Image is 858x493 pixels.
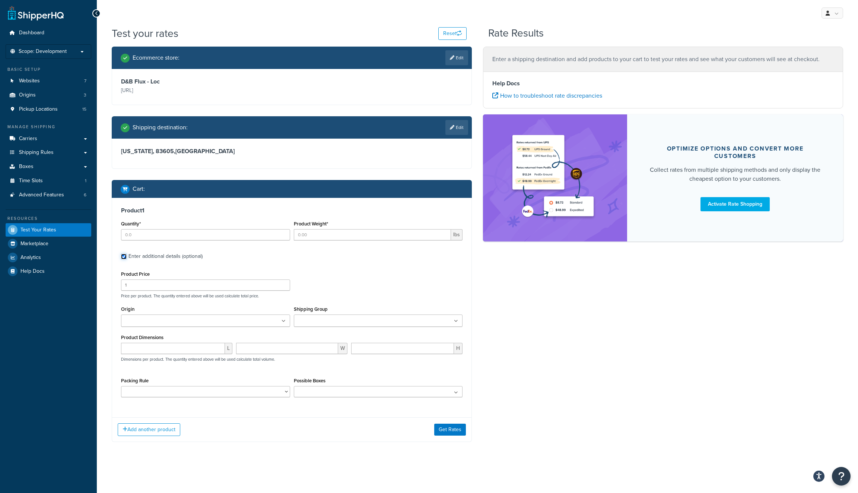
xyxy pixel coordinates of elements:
[121,306,134,312] label: Origin
[121,254,127,259] input: Enter additional details (optional)
[19,136,37,142] span: Carriers
[6,74,91,88] a: Websites7
[6,132,91,146] a: Carriers
[6,102,91,116] a: Pickup Locations15
[85,178,86,184] span: 1
[294,378,325,383] label: Possible Boxes
[121,221,141,227] label: Quantity*
[434,424,466,436] button: Get Rates
[119,293,464,298] p: Price per product. The quantity entered above will be used calculate total price.
[121,335,163,340] label: Product Dimensions
[6,215,91,222] div: Resources
[6,146,91,159] a: Shipping Rules
[121,78,290,85] h3: D&B Flux - Loc
[700,197,770,211] a: Activate Rate Shopping
[445,50,468,65] a: Edit
[492,79,834,88] h4: Help Docs
[19,164,34,170] span: Boxes
[133,54,179,61] h2: Ecommerce store :
[128,251,203,262] div: Enter additional details (optional)
[133,186,145,192] h2: Cart :
[121,229,290,240] input: 0.0
[118,423,180,436] button: Add another product
[338,343,347,354] span: W
[121,148,463,155] h3: [US_STATE], 83605 , [GEOGRAPHIC_DATA]
[832,467,851,486] button: Open Resource Center
[6,88,91,102] a: Origins3
[121,271,150,277] label: Product Price
[84,92,86,98] span: 3
[225,343,232,354] span: L
[454,343,463,354] span: H
[84,192,86,198] span: 6
[294,306,328,312] label: Shipping Group
[6,74,91,88] li: Websites
[6,160,91,174] a: Boxes
[645,145,825,160] div: Optimize options and convert more customers
[445,120,468,135] a: Edit
[451,229,463,240] span: lbs
[6,174,91,188] a: Time Slots1
[20,241,48,247] span: Marketplace
[20,268,45,275] span: Help Docs
[492,91,602,100] a: How to troubleshoot rate discrepancies
[20,227,56,233] span: Test Your Rates
[119,357,275,362] p: Dimensions per product. The quantity entered above will be used calculate total volume.
[6,26,91,40] a: Dashboard
[84,78,86,84] span: 7
[645,165,825,183] div: Collect rates from multiple shipping methods and only display the cheapest option to your customers.
[6,237,91,250] a: Marketplace
[19,92,36,98] span: Origins
[19,30,44,36] span: Dashboard
[6,88,91,102] li: Origins
[6,188,91,202] a: Advanced Features6
[19,48,67,55] span: Scope: Development
[19,178,43,184] span: Time Slots
[121,207,463,214] h3: Product 1
[121,85,290,96] p: [URL]
[121,378,149,383] label: Packing Rule
[82,106,86,113] span: 15
[6,188,91,202] li: Advanced Features
[19,106,58,113] span: Pickup Locations
[294,221,328,227] label: Product Weight*
[492,54,834,64] p: Enter a shipping destination and add products to your cart to test your rates and see what your c...
[20,255,41,261] span: Analytics
[294,229,451,240] input: 0.00
[112,26,178,41] h1: Test your rates
[6,102,91,116] li: Pickup Locations
[19,192,64,198] span: Advanced Features
[488,28,544,39] h2: Rate Results
[6,251,91,264] a: Analytics
[133,124,188,131] h2: Shipping destination :
[508,126,601,230] img: feature-image-rateshop-7084cbbcb2e67ef1d54c2e976f0e592697130d5817b016cf7cc7e13314366067.png
[6,124,91,130] div: Manage Shipping
[6,66,91,73] div: Basic Setup
[6,174,91,188] li: Time Slots
[6,223,91,237] a: Test Your Rates
[6,265,91,278] a: Help Docs
[19,149,54,156] span: Shipping Rules
[438,27,467,40] button: Reset
[19,78,40,84] span: Websites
